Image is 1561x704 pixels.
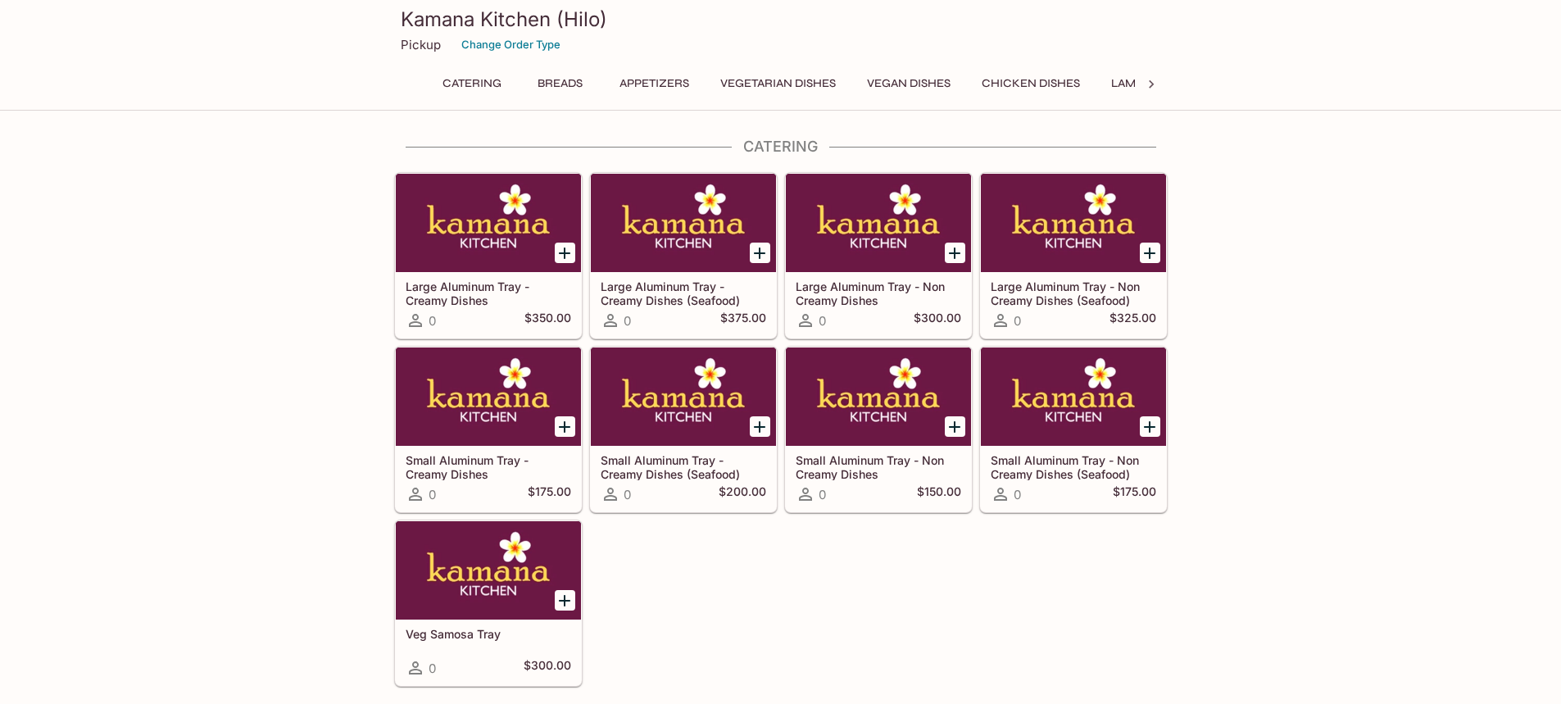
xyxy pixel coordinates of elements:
[1102,72,1196,95] button: Lamb Dishes
[406,627,571,641] h5: Veg Samosa Tray
[819,313,826,329] span: 0
[796,453,961,480] h5: Small Aluminum Tray - Non Creamy Dishes
[406,453,571,480] h5: Small Aluminum Tray - Creamy Dishes
[555,590,575,611] button: Add Veg Samosa Tray
[433,72,511,95] button: Catering
[524,311,571,330] h5: $350.00
[973,72,1089,95] button: Chicken Dishes
[786,347,971,446] div: Small Aluminum Tray - Non Creamy Dishes
[917,484,961,504] h5: $150.00
[429,661,436,676] span: 0
[591,347,776,446] div: Small Aluminum Tray - Creamy Dishes (Seafood)
[555,416,575,437] button: Add Small Aluminum Tray - Creamy Dishes
[429,313,436,329] span: 0
[610,72,698,95] button: Appetizers
[1109,311,1156,330] h5: $325.00
[528,484,571,504] h5: $175.00
[524,72,597,95] button: Breads
[406,279,571,307] h5: Large Aluminum Tray - Creamy Dishes
[555,243,575,263] button: Add Large Aluminum Tray - Creamy Dishes
[819,487,826,502] span: 0
[980,173,1167,338] a: Large Aluminum Tray - Non Creamy Dishes (Seafood)0$325.00
[786,174,971,272] div: Large Aluminum Tray - Non Creamy Dishes
[524,658,571,678] h5: $300.00
[1113,484,1156,504] h5: $175.00
[590,347,777,512] a: Small Aluminum Tray - Creamy Dishes (Seafood)0$200.00
[591,174,776,272] div: Large Aluminum Tray - Creamy Dishes (Seafood)
[914,311,961,330] h5: $300.00
[785,347,972,512] a: Small Aluminum Tray - Non Creamy Dishes0$150.00
[1014,313,1021,329] span: 0
[624,313,631,329] span: 0
[945,243,965,263] button: Add Large Aluminum Tray - Non Creamy Dishes
[395,347,582,512] a: Small Aluminum Tray - Creamy Dishes0$175.00
[401,37,441,52] p: Pickup
[401,7,1161,32] h3: Kamana Kitchen (Hilo)
[396,174,581,272] div: Large Aluminum Tray - Creamy Dishes
[396,521,581,620] div: Veg Samosa Tray
[750,243,770,263] button: Add Large Aluminum Tray - Creamy Dishes (Seafood)
[601,453,766,480] h5: Small Aluminum Tray - Creamy Dishes (Seafood)
[991,279,1156,307] h5: Large Aluminum Tray - Non Creamy Dishes (Seafood)
[980,347,1167,512] a: Small Aluminum Tray - Non Creamy Dishes (Seafood)0$175.00
[590,173,777,338] a: Large Aluminum Tray - Creamy Dishes (Seafood)0$375.00
[711,72,845,95] button: Vegetarian Dishes
[750,416,770,437] button: Add Small Aluminum Tray - Creamy Dishes (Seafood)
[396,347,581,446] div: Small Aluminum Tray - Creamy Dishes
[624,487,631,502] span: 0
[1140,243,1160,263] button: Add Large Aluminum Tray - Non Creamy Dishes (Seafood)
[394,138,1168,156] h4: Catering
[719,484,766,504] h5: $200.00
[720,311,766,330] h5: $375.00
[395,173,582,338] a: Large Aluminum Tray - Creamy Dishes0$350.00
[796,279,961,307] h5: Large Aluminum Tray - Non Creamy Dishes
[1140,416,1160,437] button: Add Small Aluminum Tray - Non Creamy Dishes (Seafood)
[429,487,436,502] span: 0
[991,453,1156,480] h5: Small Aluminum Tray - Non Creamy Dishes (Seafood)
[454,32,568,57] button: Change Order Type
[945,416,965,437] button: Add Small Aluminum Tray - Non Creamy Dishes
[981,174,1166,272] div: Large Aluminum Tray - Non Creamy Dishes (Seafood)
[785,173,972,338] a: Large Aluminum Tray - Non Creamy Dishes0$300.00
[858,72,960,95] button: Vegan Dishes
[601,279,766,307] h5: Large Aluminum Tray - Creamy Dishes (Seafood)
[1014,487,1021,502] span: 0
[395,520,582,686] a: Veg Samosa Tray0$300.00
[981,347,1166,446] div: Small Aluminum Tray - Non Creamy Dishes (Seafood)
